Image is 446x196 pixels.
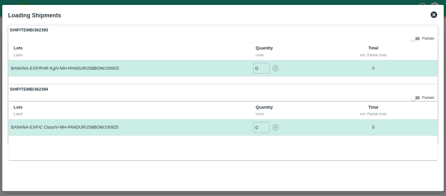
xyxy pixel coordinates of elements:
[8,119,250,135] td: BANANA-EXP/C Class/V-MH-PANDUR/258BOM/100925
[14,45,23,50] b: Lots
[368,105,378,110] b: Total
[253,122,270,133] input: 0
[341,52,406,58] div: incl. Partial Units
[8,60,250,77] td: BANANA-EXP/PHR Kg/V-MH-PANDUR/258BOM/100925
[338,124,408,131] p: 0
[368,45,378,50] b: Total
[256,45,273,50] b: Quantity
[14,105,23,110] b: Lots
[338,65,408,72] p: 0
[8,12,61,19] b: Loading Shipments
[256,52,330,58] div: Units
[14,52,245,58] div: Label
[341,111,406,117] div: incl. Partial Units
[10,86,48,93] strong: SHIP/TEMB/362394
[256,111,330,117] div: Units
[256,105,273,110] b: Quantity
[10,27,48,33] strong: SHIP/TEMB/362393
[409,94,434,102] div: Partials
[253,63,270,74] input: 0
[409,35,434,43] div: Partials
[14,111,245,117] div: Label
